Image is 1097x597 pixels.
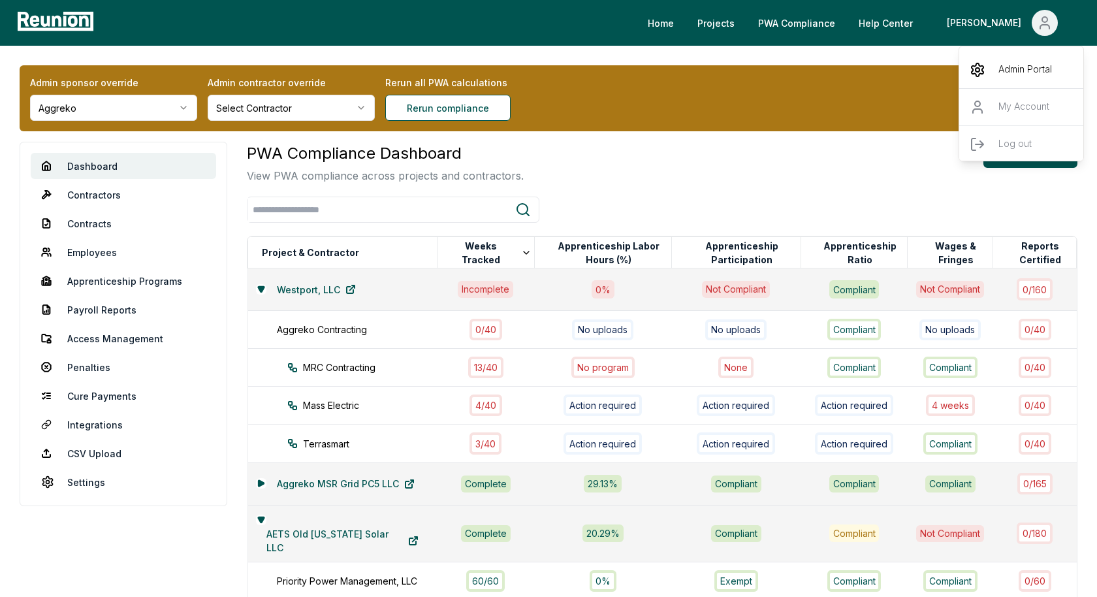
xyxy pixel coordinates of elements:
[247,142,524,165] h3: PWA Compliance Dashboard
[1019,319,1051,340] div: 0 / 40
[637,10,1084,36] nav: Main
[31,469,216,495] a: Settings
[277,574,451,588] div: Priority Power Management, LLC
[546,240,671,266] button: Apprenticeship Labor Hours (%)
[718,357,754,378] div: None
[923,357,978,378] div: Compliant
[1004,240,1076,266] button: Reports Certified
[584,475,622,492] div: 29.13 %
[31,239,216,265] a: Employees
[926,395,975,416] div: 4 week s
[848,10,923,36] a: Help Center
[277,323,451,336] div: Aggreko Contracting
[468,357,503,378] div: 13 / 40
[31,182,216,208] a: Contractors
[829,280,880,298] div: Compliant
[564,395,642,416] div: Action required
[31,383,216,409] a: Cure Payments
[711,476,761,492] div: Compliant
[256,528,430,554] a: AETS Old [US_STATE] Solar LLC
[31,210,216,236] a: Contracts
[266,276,366,302] a: Westport, LLC
[947,10,1026,36] div: [PERSON_NAME]
[31,153,216,179] a: Dashboard
[812,240,907,266] button: Apprenticeship Ratio
[827,570,882,592] div: Compliant
[919,240,993,266] button: Wages & Fringes
[385,95,511,121] button: Rerun compliance
[916,281,984,298] div: Not Compliant
[287,437,461,451] div: Terrasmart
[827,319,882,340] div: Compliant
[702,281,770,298] div: Not Compliant
[469,432,501,454] div: 3 / 40
[590,570,616,592] div: 0%
[829,524,880,542] div: Compliant
[998,62,1052,78] p: Admin Portal
[385,76,552,89] label: Rerun all PWA calculations
[998,137,1032,152] p: Log out
[266,471,425,497] a: Aggreko MSR Grid PC5 LLC
[959,52,1085,88] a: Admin Portal
[815,395,893,416] div: Action required
[711,525,761,542] div: Compliant
[959,52,1085,168] div: [PERSON_NAME]
[287,398,461,412] div: Mass Electric
[683,240,801,266] button: Apprenticeship Participation
[815,432,893,454] div: Action required
[461,476,511,492] div: Complete
[705,319,767,340] div: No uploads
[829,475,880,492] div: Compliant
[247,168,524,184] p: View PWA compliance across projects and contractors.
[923,570,978,592] div: Compliant
[697,395,775,416] div: Action required
[714,570,758,592] div: Exempt
[469,395,502,416] div: 4 / 40
[1017,523,1053,544] div: 0 / 180
[449,240,534,266] button: Weeks Tracked
[259,240,362,266] button: Project & Contractor
[1017,473,1053,494] div: 0 / 165
[31,297,216,323] a: Payroll Reports
[1017,278,1053,300] div: 0 / 160
[592,280,614,298] div: 0 %
[697,432,775,454] div: Action required
[687,10,745,36] a: Projects
[31,325,216,351] a: Access Management
[30,76,197,89] label: Admin sponsor override
[1019,570,1051,592] div: 0 / 60
[582,524,624,542] div: 20.29 %
[469,319,502,340] div: 0 / 40
[287,361,461,374] div: MRC Contracting
[998,99,1049,115] p: My Account
[31,268,216,294] a: Apprenticeship Programs
[31,354,216,380] a: Penalties
[748,10,846,36] a: PWA Compliance
[1019,395,1051,416] div: 0 / 40
[916,525,984,542] div: Not Compliant
[208,76,375,89] label: Admin contractor override
[572,319,633,340] div: No uploads
[461,525,511,542] div: Complete
[466,570,505,592] div: 60 / 60
[1019,357,1051,378] div: 0 / 40
[31,440,216,466] a: CSV Upload
[1019,432,1051,454] div: 0 / 40
[571,357,635,378] div: No program
[925,476,976,492] div: Compliant
[827,357,882,378] div: Compliant
[637,10,684,36] a: Home
[31,411,216,438] a: Integrations
[919,319,981,340] div: No uploads
[936,10,1068,36] button: [PERSON_NAME]
[923,432,978,454] div: Compliant
[458,281,513,298] div: Incomplete
[564,432,642,454] div: Action required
